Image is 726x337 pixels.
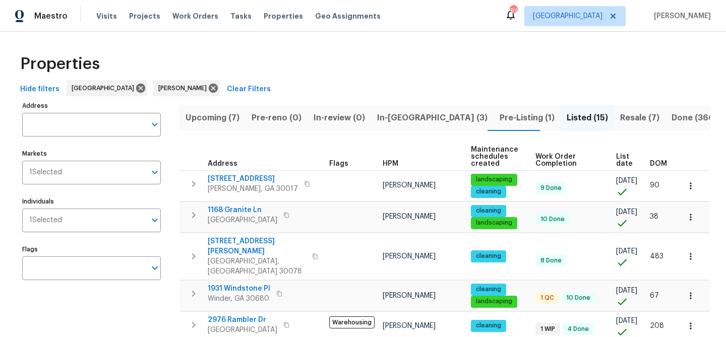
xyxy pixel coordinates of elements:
div: [PERSON_NAME] [153,80,220,96]
span: landscaping [472,175,516,184]
span: cleaning [472,207,505,215]
span: List date [616,153,633,167]
span: [DATE] [616,209,637,216]
span: Hide filters [20,83,59,96]
span: Listed (15) [567,111,608,125]
span: 1931 Windstone Pl [208,284,270,294]
span: Tasks [230,13,252,20]
span: 1 Selected [29,168,62,177]
span: DOM [650,160,667,167]
span: Clear Filters [227,83,271,96]
span: Geo Assignments [315,11,381,21]
button: Open [148,165,162,179]
span: [DATE] [616,317,637,324]
span: 208 [650,322,664,329]
span: landscaping [472,219,516,227]
button: Open [148,117,162,131]
span: Work Order Completion [535,153,599,167]
span: Work Orders [172,11,218,21]
span: 10 Done [562,294,594,302]
div: 81 [510,6,517,16]
span: [GEOGRAPHIC_DATA], [GEOGRAPHIC_DATA] 30078 [208,256,306,277]
button: Open [148,213,162,227]
span: 10 Done [536,215,569,224]
span: HPM [383,160,398,167]
span: 9 Done [536,184,566,192]
button: Clear Filters [223,80,275,99]
span: [PERSON_NAME] [158,83,211,93]
span: Pre-reno (0) [252,111,301,125]
span: Done (366) [672,111,717,125]
span: cleaning [472,285,505,294]
span: 1 Selected [29,216,62,225]
label: Address [22,103,161,109]
span: 2976 Rambler Dr [208,315,277,325]
span: [DATE] [616,177,637,184]
span: [STREET_ADDRESS] [208,174,298,184]
span: 4 Done [563,325,593,333]
span: [PERSON_NAME] [383,182,436,189]
span: cleaning [472,187,505,196]
span: Upcoming (7) [186,111,239,125]
span: landscaping [472,297,516,306]
span: 38 [650,213,658,220]
span: 1 WIP [536,325,559,333]
span: [GEOGRAPHIC_DATA] [533,11,602,21]
span: Properties [264,11,303,21]
span: [GEOGRAPHIC_DATA] [208,215,277,225]
span: cleaning [472,321,505,330]
span: Resale (7) [620,111,659,125]
span: [PERSON_NAME], GA 30017 [208,184,298,194]
span: 90 [650,182,659,189]
span: Maestro [34,11,68,21]
span: Pre-Listing (1) [500,111,555,125]
span: Winder, GA 30680 [208,294,270,304]
span: [GEOGRAPHIC_DATA] [208,325,277,335]
label: Individuals [22,198,161,205]
span: 1168 Granite Ln [208,205,277,215]
span: [PERSON_NAME] [650,11,711,21]
span: Projects [129,11,160,21]
span: 483 [650,253,663,260]
span: Address [208,160,237,167]
span: [PERSON_NAME] [383,292,436,299]
span: In-review (0) [314,111,365,125]
span: Properties [20,59,100,69]
span: 1 QC [536,294,558,302]
span: 8 Done [536,256,566,265]
span: [DATE] [616,287,637,294]
label: Flags [22,246,161,252]
span: [PERSON_NAME] [383,322,436,329]
span: [GEOGRAPHIC_DATA] [72,83,138,93]
span: 67 [650,292,659,299]
span: Warehousing [329,316,375,328]
span: [PERSON_NAME] [383,213,436,220]
span: Flags [329,160,348,167]
span: Maintenance schedules created [471,146,518,167]
span: In-[GEOGRAPHIC_DATA] (3) [377,111,488,125]
div: [GEOGRAPHIC_DATA] [67,80,147,96]
span: cleaning [472,252,505,260]
button: Open [148,261,162,275]
span: [STREET_ADDRESS][PERSON_NAME] [208,236,306,256]
span: [DATE] [616,248,637,255]
span: Visits [96,11,117,21]
span: [PERSON_NAME] [383,253,436,260]
label: Markets [22,151,161,157]
button: Hide filters [16,80,64,99]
